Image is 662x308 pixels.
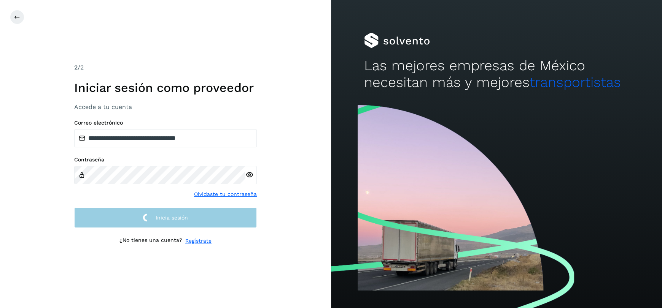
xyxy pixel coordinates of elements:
div: /2 [74,63,257,72]
p: ¿No tienes una cuenta? [119,237,182,245]
h1: Iniciar sesión como proveedor [74,81,257,95]
span: Inicia sesión [156,215,188,220]
button: Inicia sesión [74,207,257,228]
h2: Las mejores empresas de México necesitan más y mejores [364,57,629,91]
h3: Accede a tu cuenta [74,103,257,111]
label: Correo electrónico [74,120,257,126]
span: 2 [74,64,78,71]
label: Contraseña [74,156,257,163]
a: Regístrate [185,237,212,245]
a: Olvidaste tu contraseña [194,190,257,198]
span: transportistas [530,74,621,90]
